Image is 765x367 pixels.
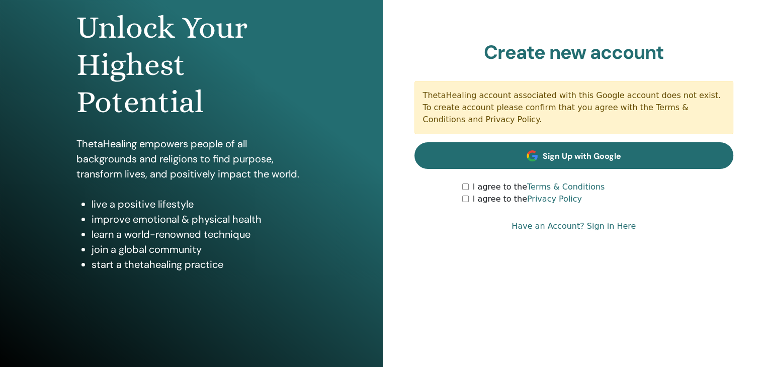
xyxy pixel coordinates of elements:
[543,151,621,161] span: Sign Up with Google
[473,181,605,193] label: I agree to the
[512,220,636,232] a: Have an Account? Sign in Here
[76,9,306,121] h1: Unlock Your Highest Potential
[92,257,306,272] li: start a thetahealing practice
[527,194,582,204] a: Privacy Policy
[527,182,605,192] a: Terms & Conditions
[473,193,582,205] label: I agree to the
[92,212,306,227] li: improve emotional & physical health
[92,197,306,212] li: live a positive lifestyle
[76,136,306,181] p: ThetaHealing empowers people of all backgrounds and religions to find purpose, transform lives, a...
[92,242,306,257] li: join a global community
[414,81,734,134] div: ThetaHealing account associated with this Google account does not exist. To create account please...
[414,41,734,64] h2: Create new account
[92,227,306,242] li: learn a world-renowned technique
[414,142,734,169] a: Sign Up with Google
